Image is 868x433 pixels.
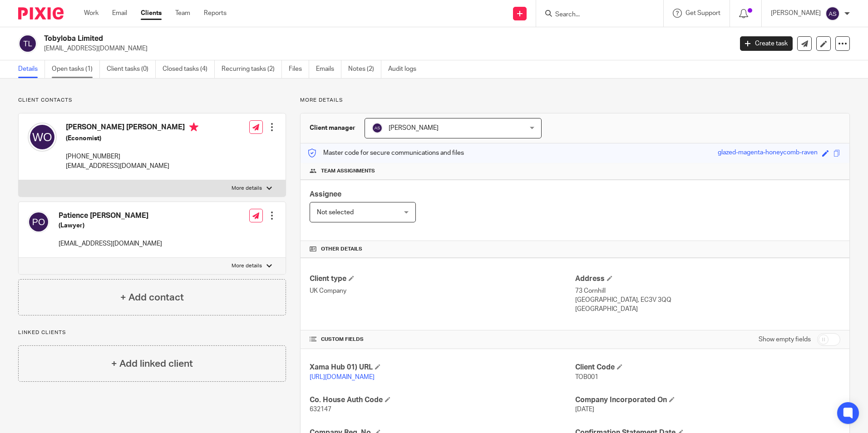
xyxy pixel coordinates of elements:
[141,9,162,18] a: Clients
[389,125,439,131] span: [PERSON_NAME]
[686,10,720,16] span: Get Support
[388,60,423,78] a: Audit logs
[18,60,45,78] a: Details
[175,9,190,18] a: Team
[310,286,575,295] p: UK Company
[28,123,57,152] img: svg%3E
[107,60,156,78] a: Client tasks (0)
[18,7,64,20] img: Pixie
[575,374,598,380] span: TOB001
[59,211,162,221] h4: Patience [PERSON_NAME]
[204,9,227,18] a: Reports
[310,123,355,133] h3: Client manager
[18,34,37,53] img: svg%3E
[321,167,375,175] span: Team assignments
[66,134,198,143] h5: (Economist)
[300,97,850,104] p: More details
[575,395,840,405] h4: Company Incorporated On
[316,60,341,78] a: Emails
[310,191,341,198] span: Assignee
[310,274,575,284] h4: Client type
[52,60,100,78] a: Open tasks (1)
[310,374,375,380] a: [URL][DOMAIN_NAME]
[575,305,840,314] p: [GEOGRAPHIC_DATA]
[310,395,575,405] h4: Co. House Auth Code
[189,123,198,132] i: Primary
[310,363,575,372] h4: Xama Hub 01) URL
[59,221,162,230] h5: (Lawyer)
[18,97,286,104] p: Client contacts
[759,335,811,344] label: Show empty fields
[740,36,793,51] a: Create task
[84,9,99,18] a: Work
[120,290,184,305] h4: + Add contact
[771,9,821,18] p: [PERSON_NAME]
[575,286,840,295] p: 73 Cornhill
[575,406,594,413] span: [DATE]
[825,6,840,21] img: svg%3E
[163,60,215,78] a: Closed tasks (4)
[348,60,381,78] a: Notes (2)
[59,239,162,248] p: [EMAIL_ADDRESS][DOMAIN_NAME]
[44,44,726,53] p: [EMAIL_ADDRESS][DOMAIN_NAME]
[28,211,49,233] img: svg%3E
[66,152,198,161] p: [PHONE_NUMBER]
[289,60,309,78] a: Files
[18,329,286,336] p: Linked clients
[554,11,636,19] input: Search
[44,34,590,44] h2: Tobyloba Limited
[321,246,362,253] span: Other details
[317,209,354,216] span: Not selected
[222,60,282,78] a: Recurring tasks (2)
[372,123,383,133] img: svg%3E
[307,148,464,157] p: Master code for secure communications and files
[718,148,818,158] div: glazed-magenta-honeycomb-raven
[310,336,575,343] h4: CUSTOM FIELDS
[310,406,331,413] span: 632147
[575,274,840,284] h4: Address
[575,295,840,305] p: [GEOGRAPHIC_DATA], EC3V 3QQ
[112,9,127,18] a: Email
[66,123,198,134] h4: [PERSON_NAME] [PERSON_NAME]
[575,363,840,372] h4: Client Code
[232,262,262,270] p: More details
[66,162,198,171] p: [EMAIL_ADDRESS][DOMAIN_NAME]
[232,185,262,192] p: More details
[111,357,193,371] h4: + Add linked client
